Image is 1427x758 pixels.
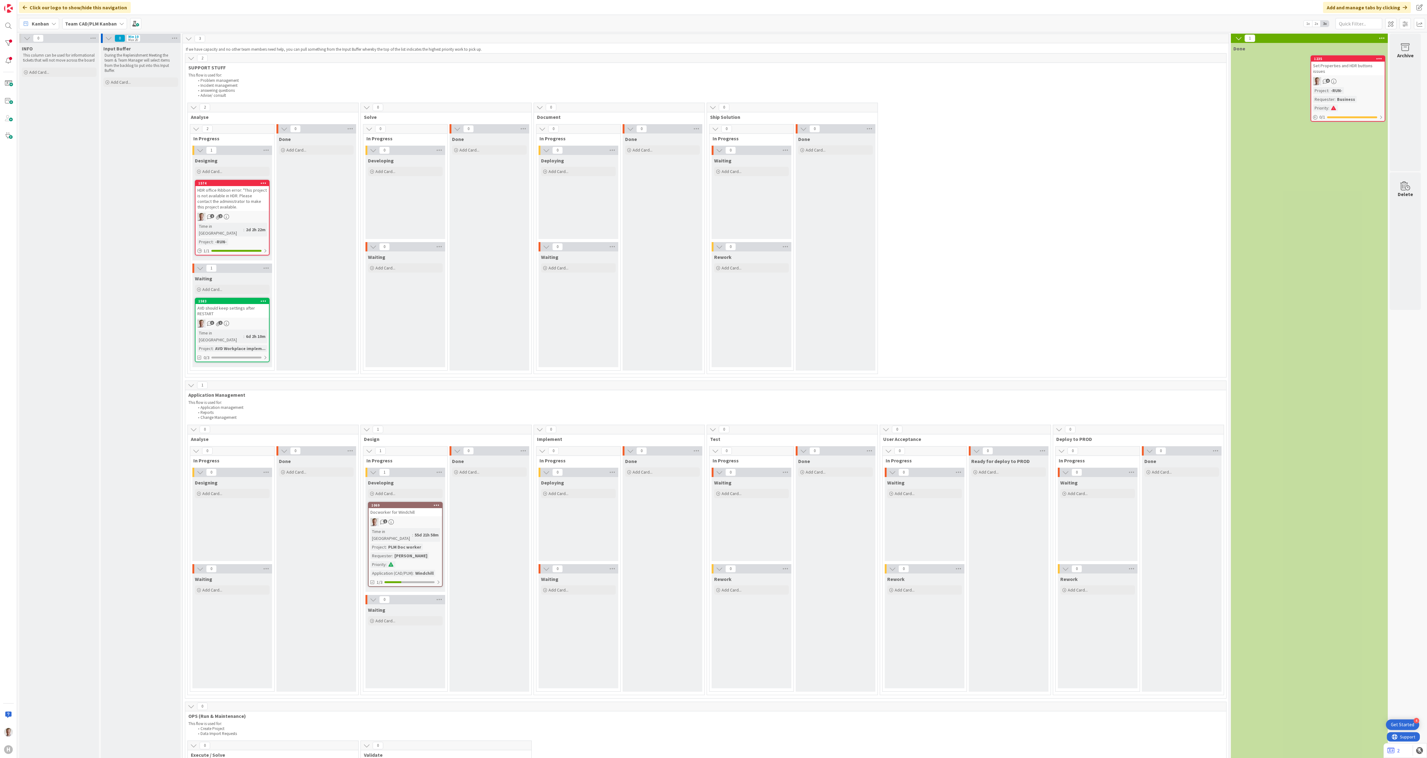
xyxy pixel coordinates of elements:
[369,518,442,526] div: BO
[1311,56,1385,75] div: 1235Set Properties and HDR buttons issues
[195,213,269,221] div: BO
[243,333,244,340] span: :
[195,93,1166,98] li: Advise/ consult
[1068,491,1088,496] span: Add Card...
[539,135,613,142] span: In Progress
[195,415,1166,420] li: Change Management
[198,299,269,303] div: 1583
[725,565,736,573] span: 0
[195,298,269,318] div: 1583AVD should keep settings after RESTART
[549,491,568,496] span: Add Card...
[195,320,269,328] div: BO
[195,726,1166,731] li: Create Project
[195,275,212,282] span: Waiting
[204,354,210,361] span: 0/3
[1071,565,1082,573] span: 0
[375,491,395,496] span: Add Card...
[373,426,383,433] span: 1
[373,742,383,749] span: 0
[722,491,742,496] span: Add Card...
[1328,105,1329,111] span: :
[195,298,269,304] div: 1583
[463,447,474,455] span: 0
[368,607,385,613] span: Waiting
[244,333,267,340] div: 6d 2h 10m
[195,480,218,486] span: Designing
[191,436,351,442] span: Analyse
[541,480,564,486] span: Deploying
[387,544,423,550] div: PLM Doc worker
[1304,21,1312,27] span: 1x
[452,458,464,464] span: Done
[1313,87,1328,94] div: Project
[393,552,429,559] div: [PERSON_NAME]
[111,79,131,85] span: Add Card...
[386,561,387,568] span: :
[1065,426,1076,433] span: 0
[197,345,213,352] div: Project
[23,53,95,63] p: This column can be used for informational tickets that will not move across the board
[798,458,810,464] span: Done
[4,4,13,13] img: Visit kanbanzone.com
[809,447,820,455] span: 0
[364,436,524,442] span: Design
[195,35,205,42] span: 3
[719,104,729,111] span: 0
[414,570,435,577] div: Windchill
[1068,587,1088,593] span: Add Card...
[197,223,243,236] div: Time in [GEOGRAPHIC_DATA]
[197,238,213,245] div: Project
[625,136,637,142] span: Done
[1414,718,1419,723] div: 4
[721,447,732,455] span: 0
[188,392,1218,398] span: Application Management
[459,469,479,475] span: Add Card...
[1144,458,1156,464] span: Done
[633,469,652,475] span: Add Card...
[188,73,1166,78] p: This flow is used for:
[379,147,390,154] span: 0
[366,135,440,142] span: In Progress
[895,491,915,496] span: Add Card...
[206,264,217,272] span: 1
[1397,52,1414,59] div: Archive
[722,587,742,593] span: Add Card...
[383,519,387,523] span: 1
[370,544,386,550] div: Project
[65,21,117,27] b: Team CAD/PLM Kanban
[386,544,387,550] span: :
[887,576,905,582] span: Rework
[193,457,266,464] span: In Progress
[725,469,736,476] span: 0
[197,320,205,328] img: BO
[375,125,386,133] span: 0
[539,457,613,464] span: In Progress
[1311,62,1385,75] div: Set Properties and HDR buttons issues
[200,426,210,433] span: 0
[128,38,138,41] div: Max 20
[1313,77,1321,85] img: BO
[1067,447,1078,455] span: 0
[370,570,413,577] div: Application (CAD/PLM)
[1311,56,1385,62] div: 1235
[1335,96,1335,103] span: :
[368,502,443,587] a: 1069Docworker for WindchillBOTime in [GEOGRAPHIC_DATA]:55d 21h 58mProject:PLM Doc workerRequester...
[806,147,826,153] span: Add Card...
[195,576,212,582] span: Waiting
[883,436,1043,442] span: User Acceptance
[195,186,269,211] div: HDR office Ribbon error: "This project is not available in HDR. Please contact the administrator ...
[714,157,732,164] span: Waiting
[1233,45,1245,52] span: Done
[552,565,563,573] span: 0
[541,254,558,260] span: Waiting
[546,426,556,433] span: 0
[191,114,351,120] span: Analyse
[290,125,301,133] span: 0
[19,2,131,13] div: Click our logo to show/hide this navigation
[549,169,568,174] span: Add Card...
[1152,469,1172,475] span: Add Card...
[713,457,786,464] span: In Progress
[625,458,637,464] span: Done
[379,243,390,250] span: 0
[195,83,1166,88] li: Incident management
